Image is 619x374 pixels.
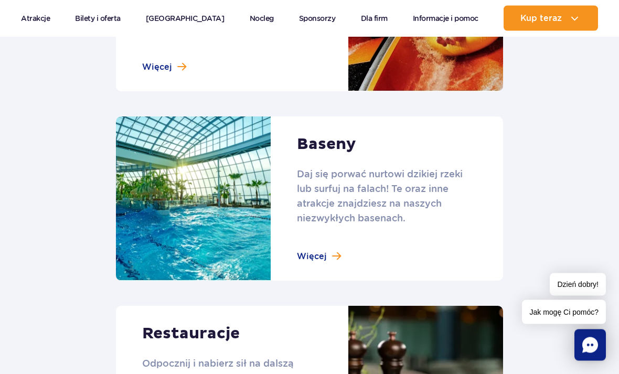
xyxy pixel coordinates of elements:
[250,6,274,31] a: Nocleg
[413,6,478,31] a: Informacje i pomoc
[361,6,388,31] a: Dla firm
[75,6,121,31] a: Bilety i oferta
[522,300,606,324] span: Jak mogę Ci pomóc?
[21,6,50,31] a: Atrakcje
[550,273,606,296] span: Dzień dobry!
[574,329,606,361] div: Chat
[146,6,225,31] a: [GEOGRAPHIC_DATA]
[520,14,562,23] span: Kup teraz
[299,6,336,31] a: Sponsorzy
[504,6,598,31] button: Kup teraz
